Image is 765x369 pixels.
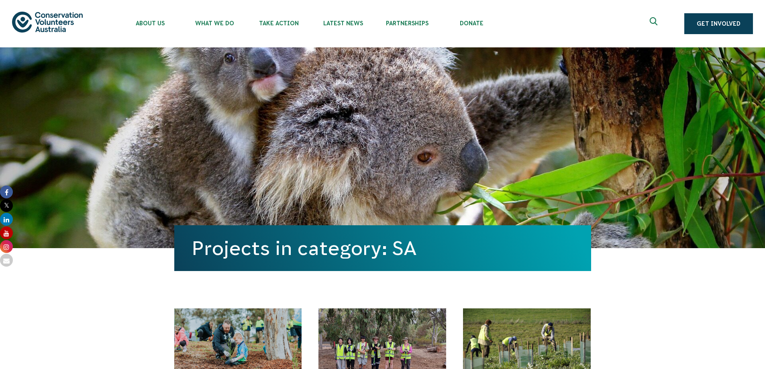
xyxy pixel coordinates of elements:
span: Latest News [311,20,375,27]
a: Get Involved [684,13,753,34]
span: What We Do [182,20,247,27]
span: About Us [118,20,182,27]
span: Expand search box [650,17,660,30]
img: logo.svg [12,12,83,32]
h1: Projects in category: SA [192,237,573,259]
span: Donate [439,20,504,27]
span: Partnerships [375,20,439,27]
button: Expand search box Close search box [645,14,664,33]
span: Take Action [247,20,311,27]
